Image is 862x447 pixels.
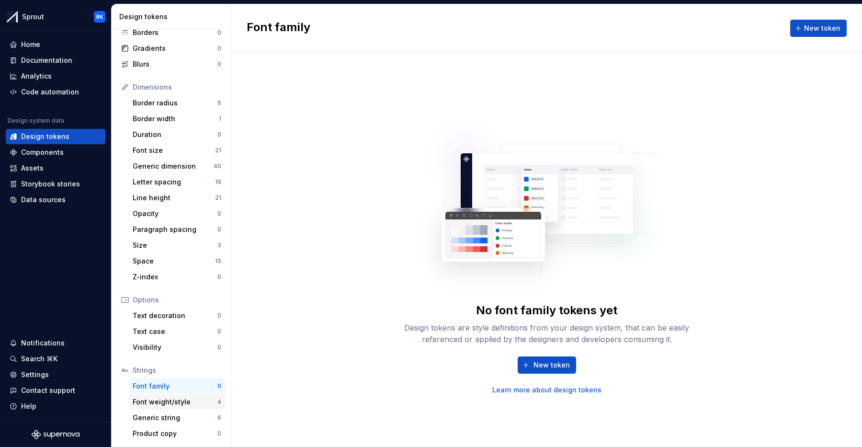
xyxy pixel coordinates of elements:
[133,272,217,282] div: Z-index
[21,354,57,364] div: Search ⌘K
[129,340,225,355] a: Visibility0
[129,174,225,190] a: Letter spacing19
[217,241,221,249] div: 3
[7,11,18,23] img: b6c2a6ff-03c2-4811-897b-2ef07e5e0e51.png
[129,410,225,425] a: Generic string6
[117,57,225,72] a: Blurs0
[133,161,214,171] div: Generic dimension
[247,20,310,37] h2: Font family
[6,69,105,84] a: Analytics
[129,127,225,142] a: Duration0
[129,426,225,441] a: Product copy0
[129,95,225,111] a: Border radius6
[217,99,221,107] div: 6
[6,176,105,192] a: Storybook stories
[215,194,221,202] div: 21
[21,87,79,97] div: Code automation
[214,162,221,170] div: 40
[129,238,225,253] a: Size3
[133,241,217,250] div: Size
[217,414,221,422] div: 6
[21,338,65,348] div: Notifications
[6,335,105,351] button: Notifications
[518,356,576,374] button: New token
[133,311,217,321] div: Text decoration
[133,98,217,108] div: Border radius
[129,206,225,221] a: Opacity0
[133,366,221,375] div: Strings
[217,29,221,36] div: 0
[217,430,221,437] div: 0
[215,257,221,265] div: 15
[533,360,570,370] span: New token
[133,59,217,69] div: Blurs
[129,269,225,285] a: Z-index0
[32,430,79,439] svg: Supernova Logo
[133,114,219,124] div: Border width
[133,413,217,423] div: Generic string
[133,327,217,336] div: Text case
[217,312,221,320] div: 0
[6,37,105,52] a: Home
[133,295,221,305] div: Options
[6,192,105,207] a: Data sources
[129,324,225,339] a: Text case0
[2,6,109,27] button: SproutBK
[21,132,69,141] div: Design tokens
[6,367,105,382] a: Settings
[6,129,105,144] a: Design tokens
[129,308,225,323] a: Text decoration0
[129,190,225,206] a: Line height21
[133,225,217,234] div: Paragraph spacing
[217,45,221,52] div: 0
[6,84,105,100] a: Code automation
[6,383,105,398] button: Contact support
[133,397,217,407] div: Font weight/style
[133,343,217,352] div: Visibility
[133,130,217,139] div: Duration
[133,146,215,155] div: Font size
[129,222,225,237] a: Paragraph spacing0
[133,256,215,266] div: Space
[117,25,225,40] a: Borders0
[129,394,225,410] a: Font weight/style4
[96,13,103,21] div: BK
[21,56,72,65] div: Documentation
[804,23,840,33] span: New token
[133,28,217,37] div: Borders
[129,159,225,174] a: Generic dimension40
[21,370,49,379] div: Settings
[217,273,221,281] div: 0
[217,131,221,138] div: 0
[129,111,225,126] a: Border width1
[133,193,215,203] div: Line height
[217,398,221,406] div: 4
[133,429,217,438] div: Product copy
[217,328,221,335] div: 0
[22,12,44,22] div: Sprout
[492,385,601,395] a: Learn more about design tokens
[217,60,221,68] div: 0
[219,115,221,123] div: 1
[133,381,217,391] div: Font family
[133,209,217,218] div: Opacity
[6,53,105,68] a: Documentation
[6,160,105,176] a: Assets
[21,71,52,81] div: Analytics
[21,386,75,395] div: Contact support
[119,12,227,22] div: Design tokens
[8,117,64,125] div: Design system data
[215,178,221,186] div: 19
[790,20,847,37] button: New token
[133,82,221,92] div: Dimensions
[21,195,66,205] div: Data sources
[217,344,221,351] div: 0
[129,378,225,394] a: Font family0
[117,41,225,56] a: Gradients0
[6,145,105,160] a: Components
[394,322,700,345] div: Design tokens are style definitions from your design system, that can be easily referenced or app...
[217,210,221,218] div: 0
[6,351,105,367] button: Search ⌘K
[21,40,40,49] div: Home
